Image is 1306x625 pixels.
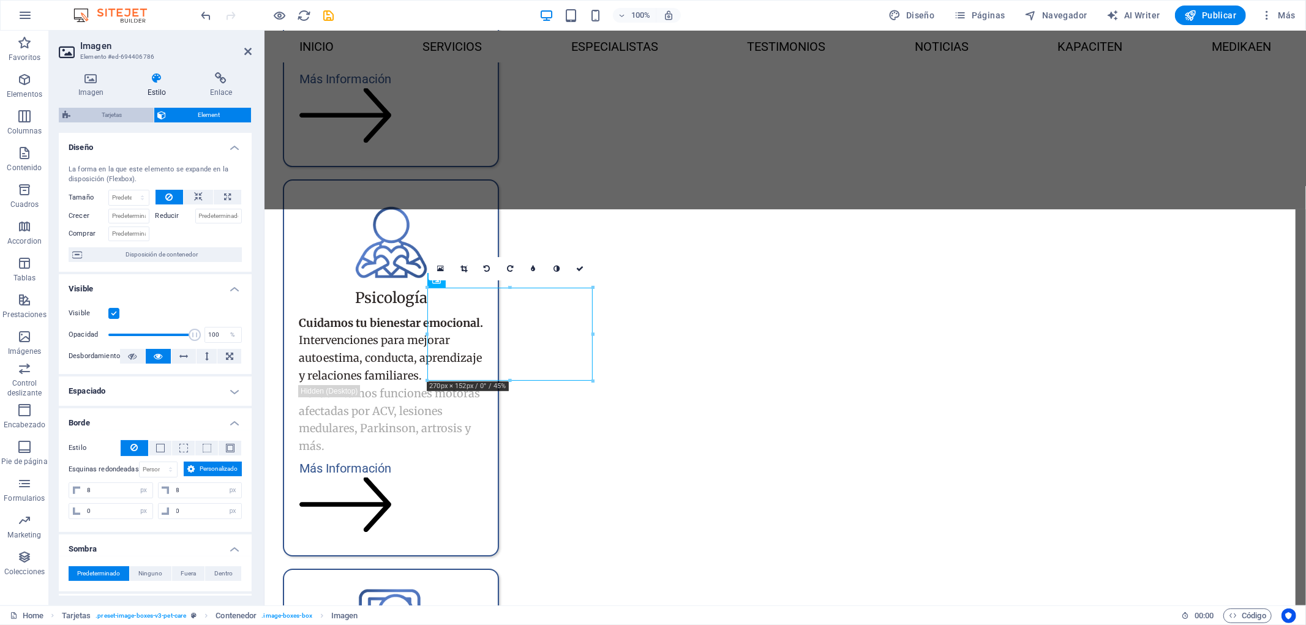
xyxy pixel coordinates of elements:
div: Diseño (Ctrl+Alt+Y) [884,6,940,25]
span: : [1203,611,1205,620]
button: save [321,8,336,23]
p: Columnas [7,126,42,136]
a: Girar 90° a la izquierda [475,257,498,280]
span: Más [1261,9,1296,21]
button: Ninguno [130,566,171,581]
label: Tamaño [69,194,108,201]
button: undo [199,8,214,23]
p: Elementos [7,89,42,99]
p: Marketing [7,530,41,540]
button: Personalizado [184,462,242,476]
i: Guardar (Ctrl+S) [322,9,336,23]
p: Encabezado [4,420,45,430]
p: Accordion [7,236,42,246]
span: Haz clic para seleccionar y doble clic para editar [62,608,91,623]
span: Navegador [1025,9,1087,21]
span: Dentro [214,566,233,581]
span: Código [1229,608,1266,623]
a: Selecciona archivos del administrador de archivos, de la galería de fotos o carga archivo(s) [429,257,452,280]
span: Ninguno [138,566,162,581]
button: Usercentrics [1282,608,1296,623]
span: Predeterminado [77,566,120,581]
span: 00 00 [1195,608,1214,623]
span: Páginas [955,9,1005,21]
h4: Sombra del texto [59,594,252,616]
button: Disposición de contenedor [69,247,242,262]
div: La forma en la que este elemento se expande en la disposición (Flexbox). [69,165,242,185]
h3: Elemento #ed-694406786 [80,51,227,62]
button: Diseño [884,6,940,25]
button: Más [1256,6,1300,25]
span: Tarjetas [74,108,150,122]
p: Favoritos [9,53,40,62]
h4: Visible [59,274,252,296]
button: AI Writer [1102,6,1165,25]
button: Dentro [205,566,241,581]
input: Predeterminado [108,209,149,223]
p: Tablas [13,273,36,283]
p: Cuadros [10,200,39,209]
h2: Imagen [80,40,252,51]
label: Desbordamiento [69,349,120,364]
button: Publicar [1175,6,1247,25]
a: Girar 90° a la derecha [498,257,522,280]
button: Páginas [950,6,1010,25]
button: Código [1223,608,1272,623]
button: Navegador [1020,6,1092,25]
h4: Imagen [59,72,128,98]
a: Desenfoque [522,257,545,280]
nav: breadcrumb [62,608,358,623]
h4: Diseño [59,133,252,155]
button: Tarjetas [59,108,154,122]
p: Imágenes [8,346,41,356]
button: Fuera [172,566,205,581]
input: Predeterminado [108,226,149,241]
span: Personalizado [198,462,238,476]
h4: Espaciado [59,376,252,406]
h4: Sombra [59,534,252,556]
p: Colecciones [4,567,45,577]
p: Prestaciones [2,310,46,320]
i: Este elemento es un preajuste personalizable [191,612,197,619]
i: Volver a cargar página [298,9,312,23]
p: Formularios [4,493,45,503]
h4: Enlace [190,72,252,98]
h4: Borde [59,408,252,430]
p: Pie de página [1,457,47,466]
label: Visible [69,306,108,321]
h4: Estilo [128,72,190,98]
span: Fuera [181,566,196,581]
span: Haz clic para seleccionar y doble clic para editar [331,608,358,623]
span: . preset-image-boxes-v3-pet-care [96,608,186,623]
span: Diseño [889,9,935,21]
h6: 100% [631,8,651,23]
p: Contenido [7,163,42,173]
img: Editor Logo [70,8,162,23]
span: Haz clic para seleccionar y doble clic para editar [216,608,257,623]
a: Haz clic para cancelar la selección y doble clic para abrir páginas [10,608,43,623]
label: Crecer [69,209,108,223]
a: Modo de recorte [452,257,475,280]
i: Al redimensionar, ajustar el nivel de zoom automáticamente para ajustarse al dispositivo elegido. [663,10,674,21]
span: AI Writer [1107,9,1160,21]
label: Estilo [69,441,121,455]
label: Reducir [156,209,195,223]
button: reload [297,8,312,23]
a: Escala de grises [545,257,568,280]
a: Confirmar ( Ctrl ⏎ ) [568,257,591,280]
button: Haz clic para salir del modo de previsualización y seguir editando [272,8,287,23]
button: Element [154,108,252,122]
span: Disposición de contenedor [86,247,238,262]
label: Opacidad [69,331,108,338]
span: Publicar [1185,9,1237,21]
label: Comprar [69,226,108,241]
span: . image-boxes-box [261,608,312,623]
span: Element [170,108,248,122]
i: Deshacer: Cambiar ancho (Ctrl+Z) [200,9,214,23]
button: 100% [613,8,656,23]
div: % [224,327,241,342]
label: Esquinas redondeadas [69,462,139,477]
button: Predeterminado [69,566,129,581]
input: Predeterminado [195,209,242,223]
